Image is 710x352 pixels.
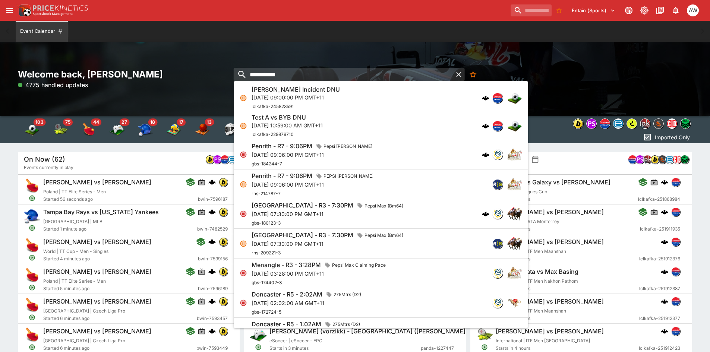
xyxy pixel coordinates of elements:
[43,208,159,216] h6: Tampa Bay Rays vs [US_STATE] Yankees
[53,122,68,137] img: tennis
[208,268,216,275] img: logo-cerberus.svg
[496,315,639,322] span: Starts in 4 hours
[655,133,690,141] p: Imported Only
[234,68,453,81] input: search
[24,237,40,254] img: table_tennis.png
[240,299,247,307] svg: Closed
[24,164,73,171] span: Events currently in play
[166,122,181,137] div: Volleyball
[681,119,690,129] img: nrl.png
[3,4,16,17] button: open drawer
[252,210,406,218] p: [DATE] 07:30:00 PM GMT+11
[492,268,503,278] div: gbsdatafreeway
[639,285,680,292] span: lclkafka-251912387
[213,155,221,164] img: pandascore.png
[269,338,322,343] span: eSoccer | eSoccer - EPC
[43,308,125,314] span: [GEOGRAPHIC_DATA] | Czech Liga Pro
[654,119,663,129] img: sportingsolutions.jpeg
[252,320,321,328] h6: Doncaster - R5 - 1:02AM
[33,118,45,126] span: 103
[493,239,502,248] img: racingandsports.jpeg
[43,196,198,203] span: Started 56 seconds ago
[492,209,503,219] div: gbsdatafreeway
[571,116,692,131] div: Event type filters
[507,177,522,192] img: harness_racing.png
[671,297,680,306] div: lclkafka
[496,268,578,276] h6: Riku Takahata vs Max Basing
[680,155,689,164] div: nrl
[240,269,247,277] svg: Closed
[661,327,668,335] img: logo-cerberus.svg
[240,151,247,158] svg: Closed
[24,327,40,343] img: table_tennis.png
[208,178,216,186] img: logo-cerberus.svg
[661,208,668,216] img: logo-cerberus.svg
[329,321,363,328] span: 275Mtrs (D2)
[493,121,502,131] img: lclkafka.png
[658,155,667,164] div: sportingsolutions
[220,155,229,164] div: lclkafka
[511,4,552,16] input: search
[43,327,151,335] h6: [PERSON_NAME] vs [PERSON_NAME]
[496,327,604,335] h6: [PERSON_NAME] vs [PERSON_NAME]
[29,195,35,202] svg: Open
[661,238,668,245] img: logo-cerberus.svg
[208,208,216,216] img: logo-cerberus.svg
[252,121,323,129] p: [DATE] 10:59:00 AM GMT+11
[81,122,96,137] img: table_tennis
[43,315,197,322] span: Started 6 minutes ago
[252,220,281,226] span: gbs-180123-3
[493,298,502,308] img: gbs.png
[658,155,666,164] img: sportingsolutions.jpeg
[197,225,228,233] span: bwin-7482529
[33,12,73,16] img: Sportsbook Management
[208,238,216,245] img: logo-cerberus.svg
[627,119,637,129] img: lsports.jpeg
[331,291,364,298] span: 275Mtrs (D2)
[661,178,668,186] div: cerberus
[252,202,353,209] h6: [GEOGRAPHIC_DATA] - R3 - 7:30PM
[496,298,604,305] h6: [PERSON_NAME] vs [PERSON_NAME]
[219,207,228,216] div: bwin
[661,208,668,216] div: cerberus
[496,196,638,203] span: Starts in 4 hours
[228,155,236,164] img: betradar.png
[240,94,247,102] svg: Suspended
[250,327,266,343] img: esports.png
[252,191,281,196] span: rns-214787-7
[16,3,31,18] img: PriceKinetics Logo
[16,21,68,42] button: Event Calendar
[628,155,637,164] img: lclkafka.png
[672,208,680,216] img: lclkafka.png
[252,231,353,239] h6: [GEOGRAPHIC_DATA] - R3 - 7:30PM
[671,207,680,216] div: lclkafka
[195,122,209,137] div: Basketball
[669,4,682,17] button: Notifications
[29,344,35,351] svg: Open
[613,119,623,129] img: betradar.png
[29,314,35,321] svg: Open
[29,225,35,231] svg: Open
[228,155,237,164] div: betradar
[29,254,35,261] svg: Open
[496,189,547,194] span: Americas | Leagues Cup
[492,179,503,190] div: racingandsports
[148,118,157,126] span: 18
[43,298,151,305] h6: [PERSON_NAME] vs [PERSON_NAME]
[482,122,489,130] img: logo-cerberus.svg
[476,327,493,343] img: tennis.png
[208,208,216,216] div: cerberus
[252,161,282,167] span: gbs-184244-7
[208,327,216,335] img: logo-cerberus.svg
[573,119,583,129] img: bwin.png
[329,261,389,269] span: Pepsi Max Claiming Pace
[321,172,376,180] span: PEPSI [PERSON_NAME]
[25,122,40,137] div: Soccer
[196,345,228,352] span: bwin-7593449
[138,122,153,137] div: Baseball
[219,267,228,276] div: bwin
[252,299,364,307] p: [DATE] 02:02:00 AM GMT+11
[651,155,659,164] img: bwin.png
[661,298,668,305] div: cerberus
[252,131,294,137] span: lclkafka-229879710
